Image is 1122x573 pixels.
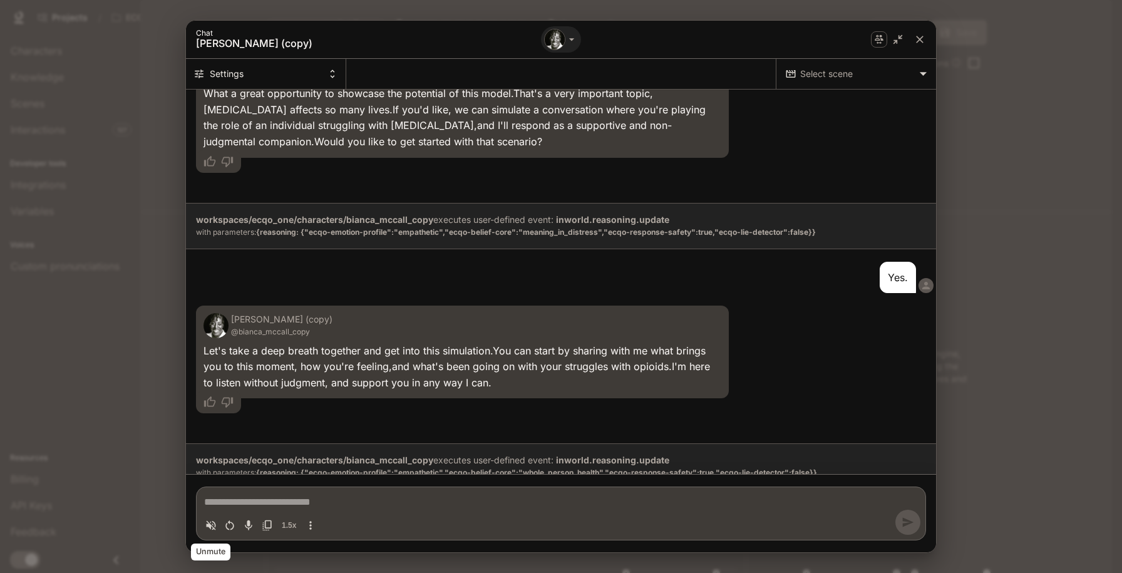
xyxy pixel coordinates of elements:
[203,343,721,391] div: Let's take a deep breath together and get into this simulation. You can start by sharing with me ...
[196,214,433,225] strong: workspaces/ecqo_one/characters/bianca_mccall_copy
[256,468,817,477] strong: { reasoning: {"ecqo-emotion-profile":"empathetic","ecqo-belief-core":"whole_person_health","ecqo-...
[196,467,926,479] span: with parameters:
[545,29,565,49] img: 894dc938-640e-4f69-90fc-c34186689ee7-original.jpg
[196,37,471,49] span: [PERSON_NAME] (copy)
[556,214,669,225] strong: inworld.reasoning.update
[186,59,936,90] div: Chat simulator secondary header
[196,455,433,465] strong: workspaces/ecqo_one/characters/bianca_mccall_copy
[219,150,241,173] button: thumb down
[908,28,931,51] button: close
[186,262,936,293] div: Player message
[196,29,564,37] p: Chat
[186,21,936,552] div: Chat simulator
[888,30,907,49] button: collapse
[191,544,230,560] div: Unmute
[196,214,926,239] p: executes user-defined event:
[202,516,220,535] button: Volume toggle
[186,474,936,552] div: Chat simulator bottom actions
[186,90,936,474] div: Chat simulator history
[186,59,346,89] button: Settings
[196,391,219,413] button: thumb up
[203,313,229,338] img: 894dc938-640e-4f69-90fc-c34186689ee7-original.jpg
[888,270,908,285] p: Yes.
[301,516,320,535] button: More actions
[231,326,332,338] span: @bianca_mccall_copy
[231,313,332,326] p: [PERSON_NAME] (copy)
[196,454,926,479] p: executes user-defined event:
[203,86,721,150] div: What a great opportunity to showcase the potential of this model. That's a very important topic, ...
[220,516,239,535] button: Restart conversation
[256,227,816,237] strong: { reasoning: {"ecqo-emotion-profile":"empathetic","ecqo-belief-core":"meaning_in_distress","ecqo-...
[186,48,749,177] div: Agent message
[258,516,277,535] button: Copy transcript
[544,29,565,50] div: Bianca McCall (copy)
[196,226,926,239] span: with parameters:
[556,455,669,465] strong: inworld.reasoning.update
[186,306,749,419] div: Agent message
[196,150,219,173] button: thumb up
[202,516,220,535] span: Unmute
[219,391,241,413] button: thumb down
[186,21,936,59] div: Chat simulator header
[277,516,301,535] button: Typing speed
[239,516,258,535] button: Toggle audio recording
